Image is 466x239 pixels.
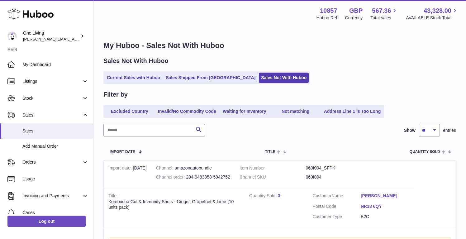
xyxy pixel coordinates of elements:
[410,150,440,154] span: Quantity Sold
[22,143,88,149] span: Add Manual Order
[22,128,88,134] span: Sales
[424,7,451,15] span: 43,328.00
[156,174,186,181] strong: Channel order
[22,79,82,84] span: Listings
[316,15,337,21] div: Huboo Ref
[103,41,456,50] h1: My Huboo - Sales Not With Huboo
[372,7,391,15] span: 567.36
[370,7,398,21] a: 567.36 Total sales
[240,165,306,171] dt: Item Number
[164,73,258,83] a: Sales Shipped From [GEOGRAPHIC_DATA]
[156,165,230,171] div: amazonautobundle
[312,214,361,220] dt: Customer Type
[306,174,372,180] dd: 060I004
[22,159,82,165] span: Orders
[370,15,398,21] span: Total sales
[22,176,88,182] span: Usage
[156,165,175,172] strong: Channel
[104,160,151,188] td: [DATE]
[361,193,409,199] a: [PERSON_NAME]
[361,214,409,220] dd: B2C
[240,174,306,180] dt: Channel SKU
[156,174,230,180] div: 204-9483858-5942752
[108,165,133,172] strong: Import date
[406,7,459,21] a: 43,328.00 AVAILABLE Stock Total
[320,7,337,15] strong: 10857
[406,15,459,21] span: AVAILABLE Stock Total
[278,193,280,198] a: 3
[22,193,82,199] span: Invoicing and Payments
[108,199,240,211] div: Kombucha Gut & Immunity Shots - Ginger, Grapefruit & Lime (10 units pack)
[7,31,17,41] img: Jessica@oneliving.com
[23,36,125,41] span: [PERSON_NAME][EMAIL_ADDRESS][DOMAIN_NAME]
[259,73,309,83] a: Sales Not With Huboo
[23,30,79,42] div: One Living
[108,193,118,200] strong: Title
[103,57,169,65] h2: Sales Not With Huboo
[22,210,88,216] span: Cases
[349,7,363,15] strong: GBP
[265,150,275,154] span: Title
[22,95,82,101] span: Stock
[22,62,88,68] span: My Dashboard
[110,150,135,154] span: Import date
[361,203,409,209] a: NR13 6QY
[404,127,416,133] label: Show
[312,193,361,200] dt: Name
[220,106,269,117] a: Waiting for Inventory
[249,193,278,200] strong: Quantity Sold
[105,106,155,117] a: Excluded Country
[345,15,363,21] div: Currency
[22,112,82,118] span: Sales
[306,165,372,171] dd: 060I004_SFPK
[443,127,456,133] span: entries
[271,106,321,117] a: Not matching
[7,216,86,227] a: Log out
[322,106,383,117] a: Address Line 1 is Too Long
[312,203,361,211] dt: Postal Code
[105,73,162,83] a: Current Sales with Huboo
[103,90,128,99] h2: Filter by
[156,106,218,117] a: Invalid/No Commodity Code
[312,193,331,198] span: Customer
